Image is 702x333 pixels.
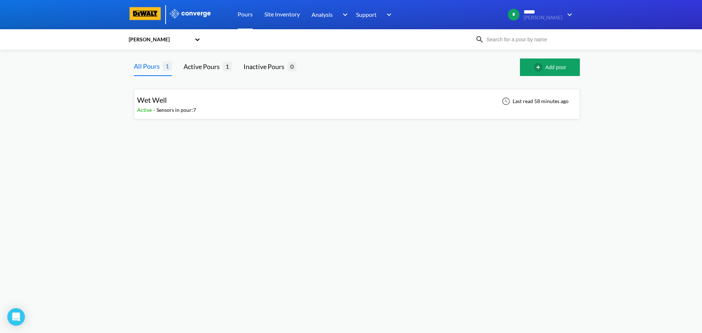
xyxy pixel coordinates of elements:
[382,10,393,19] img: downArrow.svg
[534,63,546,72] img: add-circle-outline.svg
[312,10,333,19] span: Analysis
[137,95,167,104] span: Wet Well
[156,106,196,114] div: Sensors in pour: 7
[244,61,287,72] div: Inactive Pours
[223,62,232,71] span: 1
[163,61,172,71] span: 1
[128,7,162,20] img: logo-dewalt.svg
[153,107,156,113] span: -
[137,107,153,113] span: Active
[134,61,163,71] div: All Pours
[184,61,223,72] div: Active Pours
[287,62,297,71] span: 0
[356,10,377,19] span: Support
[498,97,571,106] div: Last read 58 minutes ago
[128,35,191,43] div: [PERSON_NAME]
[338,10,350,19] img: downArrow.svg
[524,15,562,20] span: [PERSON_NAME]
[475,35,484,44] img: icon-search.svg
[134,98,580,104] a: Wet WellActive-Sensors in pour:7Last read 58 minutes ago
[7,308,25,326] div: Open Intercom Messenger
[562,10,574,19] img: downArrow.svg
[520,58,580,76] button: Add pour
[169,9,211,18] img: logo_ewhite.svg
[484,35,573,43] input: Search for a pour by name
